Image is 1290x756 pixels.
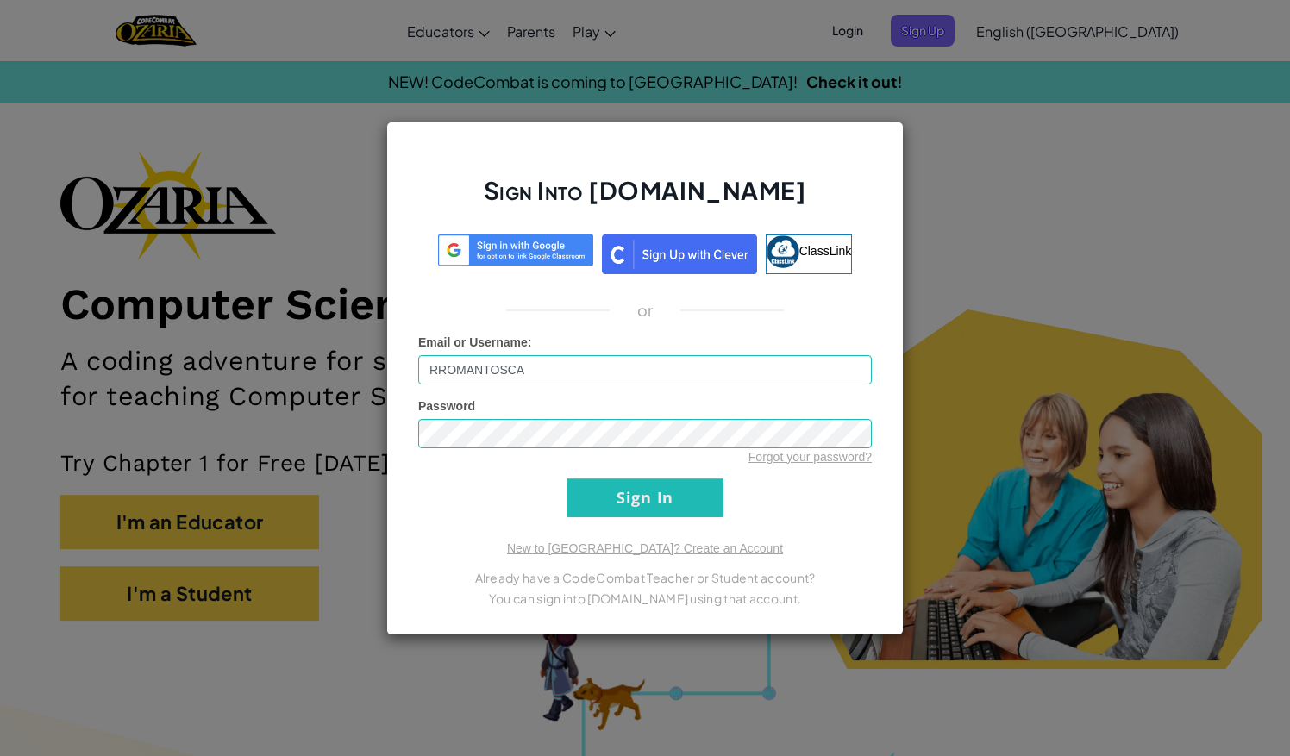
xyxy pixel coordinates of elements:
span: Password [418,399,475,413]
img: log-in-google-sso.svg [438,234,593,266]
img: clever_sso_button@2x.png [602,234,757,274]
p: or [637,300,654,321]
img: classlink-logo-small.png [767,235,799,268]
input: Sign In [567,478,723,517]
p: Already have a CodeCombat Teacher or Student account? [418,567,872,588]
a: New to [GEOGRAPHIC_DATA]? Create an Account [507,541,783,555]
span: ClassLink [799,243,852,257]
h2: Sign Into [DOMAIN_NAME] [418,174,872,224]
span: Email or Username [418,335,528,349]
label: : [418,334,532,351]
a: Forgot your password? [748,450,872,464]
p: You can sign into [DOMAIN_NAME] using that account. [418,588,872,609]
